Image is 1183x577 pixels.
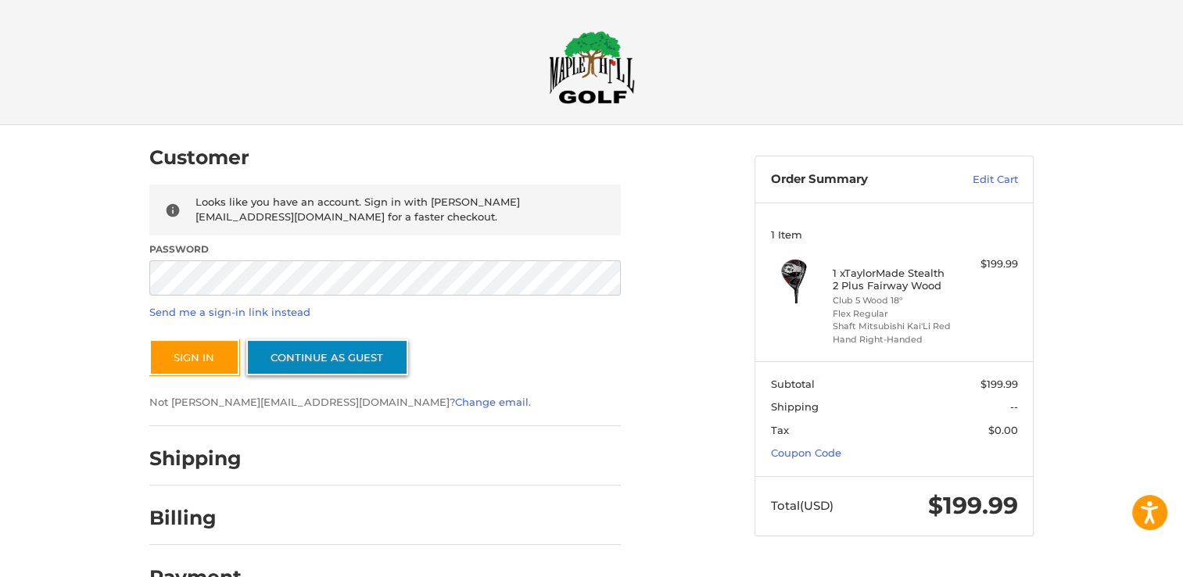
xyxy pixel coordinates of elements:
a: Send me a sign-in link instead [149,306,310,318]
span: $199.99 [928,491,1018,520]
span: -- [1010,400,1018,413]
img: Maple Hill Golf [549,30,635,104]
h2: Customer [149,145,249,170]
h2: Billing [149,506,241,530]
p: Not [PERSON_NAME][EMAIL_ADDRESS][DOMAIN_NAME]? . [149,395,621,410]
li: Hand Right-Handed [833,333,952,346]
span: Shipping [771,400,819,413]
span: $199.99 [980,378,1018,390]
span: $0.00 [988,424,1018,436]
span: Looks like you have an account. Sign in with [PERSON_NAME][EMAIL_ADDRESS][DOMAIN_NAME] for a fast... [195,195,520,224]
h3: 1 Item [771,228,1018,241]
a: Edit Cart [939,172,1018,188]
h3: Order Summary [771,172,939,188]
div: $199.99 [956,256,1018,272]
label: Password [149,242,621,256]
a: Continue as guest [246,339,408,375]
button: Sign In [149,339,239,375]
li: Flex Regular [833,307,952,321]
h4: 1 x TaylorMade Stealth 2 Plus Fairway Wood [833,267,952,292]
li: Shaft Mitsubishi Kai'Li Red [833,320,952,333]
a: Change email [455,396,529,408]
h2: Shipping [149,446,242,471]
span: Tax [771,424,789,436]
a: Coupon Code [771,446,841,459]
iframe: Google Customer Reviews [1054,535,1183,577]
span: Subtotal [771,378,815,390]
span: Total (USD) [771,498,833,513]
li: Club 5 Wood 18° [833,294,952,307]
